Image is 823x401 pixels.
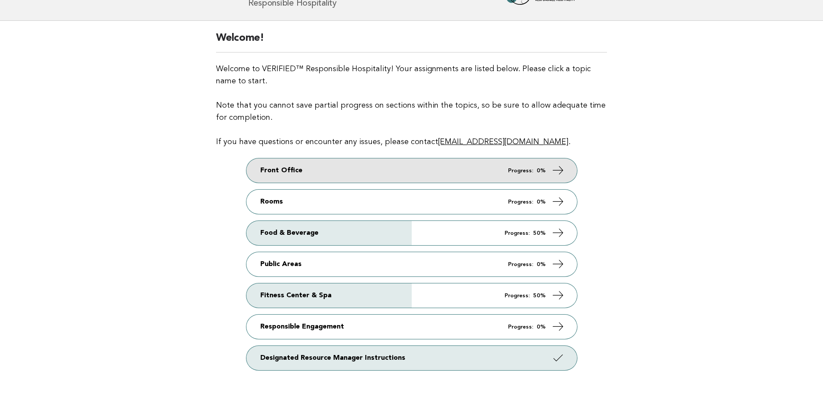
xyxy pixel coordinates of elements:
[537,168,546,174] strong: 0%
[246,190,577,214] a: Rooms Progress: 0%
[216,63,607,148] p: Welcome to VERIFIED™ Responsible Hospitality! Your assignments are listed below. Please click a t...
[508,262,533,267] em: Progress:
[246,158,577,183] a: Front Office Progress: 0%
[505,230,530,236] em: Progress:
[505,293,530,299] em: Progress:
[438,138,568,146] a: [EMAIL_ADDRESS][DOMAIN_NAME]
[246,252,577,276] a: Public Areas Progress: 0%
[508,324,533,330] em: Progress:
[537,324,546,330] strong: 0%
[533,293,546,299] strong: 50%
[246,346,577,370] a: Designated Resource Manager Instructions
[216,31,607,53] h2: Welcome!
[537,199,546,205] strong: 0%
[246,221,577,245] a: Food & Beverage Progress: 50%
[533,230,546,236] strong: 50%
[246,283,577,308] a: Fitness Center & Spa Progress: 50%
[508,199,533,205] em: Progress:
[537,262,546,267] strong: 0%
[246,315,577,339] a: Responsible Engagement Progress: 0%
[508,168,533,174] em: Progress:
